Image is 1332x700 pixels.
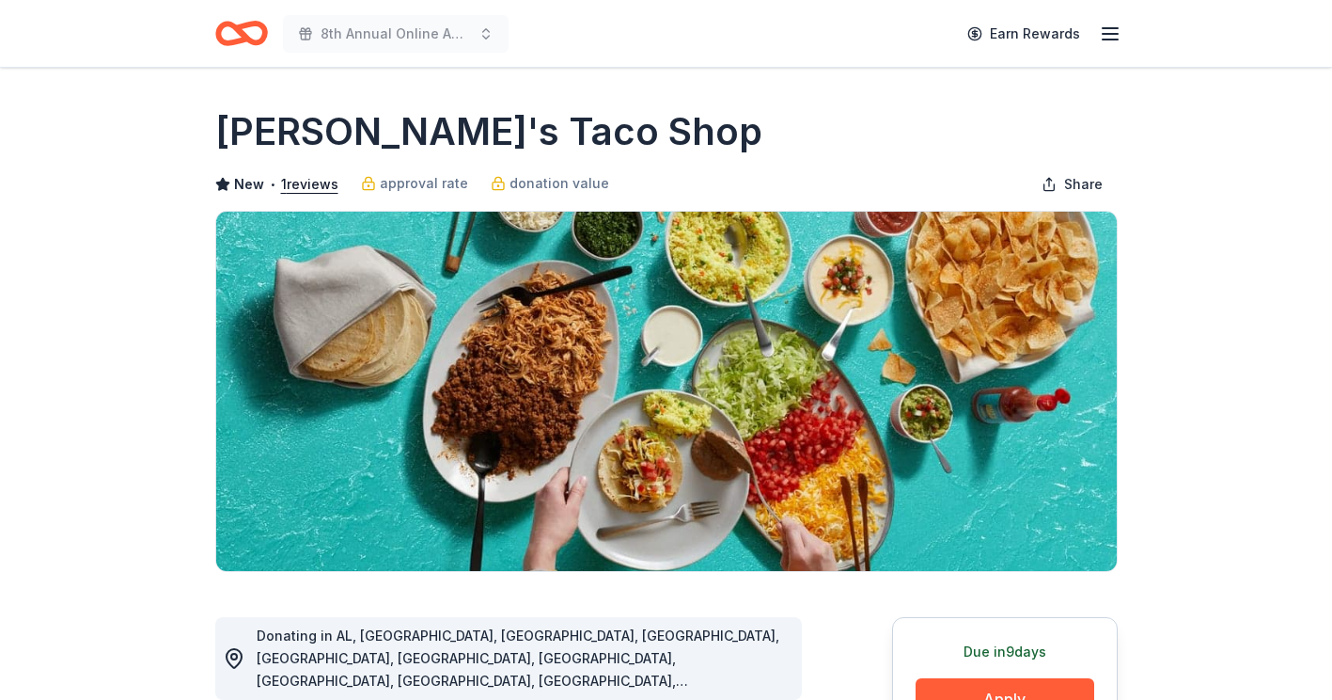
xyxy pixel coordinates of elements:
a: approval rate [361,172,468,195]
button: Share [1026,166,1118,203]
a: donation value [491,172,609,195]
span: New [234,173,264,196]
a: Earn Rewards [956,17,1091,51]
span: Share [1064,173,1103,196]
span: approval rate [380,172,468,195]
button: 8th Annual Online Auction [283,15,509,53]
span: donation value [509,172,609,195]
span: • [269,177,275,192]
button: 1reviews [281,173,338,196]
a: Home [215,11,268,56]
span: 8th Annual Online Auction [321,23,471,45]
div: Due in 9 days [916,641,1094,663]
h1: [PERSON_NAME]'s Taco Shop [215,105,762,158]
img: Image for Fuzzy's Taco Shop [216,212,1117,571]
